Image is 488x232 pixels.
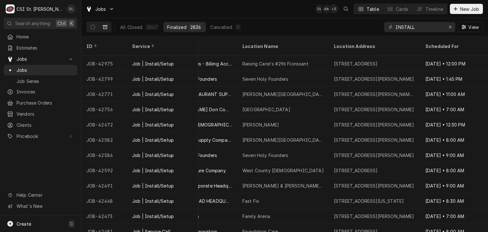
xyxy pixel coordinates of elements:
div: Tech 24 Corporate Headquarters [171,182,232,189]
div: JOB-42756 [81,102,127,117]
span: Search anything [15,20,50,27]
span: Clients [17,122,74,128]
div: Session Fixture Company [171,167,226,174]
div: Client [171,43,231,50]
span: Job Series [17,78,74,85]
div: Raising Canes - Billing Account [171,60,232,67]
span: Jobs [17,67,74,73]
div: JOB-42586 [81,147,127,163]
span: New Job [459,6,480,12]
span: View [467,24,480,31]
div: Job | Install/Setup [132,76,174,82]
div: JOB-42592 [81,163,127,178]
div: [PERSON_NAME] & [PERSON_NAME] #2272 [GEOGRAPHIC_DATA] [242,182,324,189]
input: Keyword search [396,22,443,32]
div: JOB-42473 [81,208,127,224]
a: Go to Help Center [4,190,77,200]
div: Job | Install/Setup [132,106,174,113]
span: Home [17,33,74,40]
span: Jobs [95,6,106,12]
div: [STREET_ADDRESS][PERSON_NAME] [334,213,414,220]
a: Go to Pricebook [4,131,77,141]
div: All Closed [120,24,143,31]
div: JOB-42799 [81,71,127,86]
div: [STREET_ADDRESS] [334,167,378,174]
div: AW [322,4,331,13]
div: Job | Install/Setup [132,167,174,174]
div: Job | Install/Setup [132,91,174,98]
div: Job | Install/Setup [132,137,174,143]
button: New Job [450,4,483,14]
span: Create [17,221,31,227]
div: Location Address [334,43,414,50]
div: Seven Holy Founders [242,76,288,82]
div: The Cake [DEMOGRAPHIC_DATA] - [PERSON_NAME] [171,121,232,128]
div: Job | Install/Setup [132,152,174,159]
div: Timeline [425,6,443,12]
span: C [70,221,73,227]
a: Job Series [4,76,77,86]
span: What's New [17,203,73,209]
a: Go to What's New [4,201,77,211]
span: Invoices [17,88,74,95]
span: Estimates [17,44,74,51]
div: [STREET_ADDRESS][PERSON_NAME] [334,106,414,113]
a: Invoices [4,86,77,97]
div: West County [DEMOGRAPHIC_DATA] [242,167,324,174]
div: [GEOGRAPHIC_DATA] [242,106,290,113]
button: Search anythingCtrlK [4,18,77,29]
div: + 3 [329,4,338,13]
span: Vendors [17,111,74,117]
div: Cancelled [210,24,232,31]
a: Clients [4,120,77,130]
div: Job | Install/Setup [132,182,174,189]
div: Location Name [242,43,322,50]
div: PANERA BREAD HEADQUARTERS [171,198,232,204]
div: C [6,4,15,13]
div: [PERSON_NAME][GEOGRAPHIC_DATA][PERSON_NAME] [242,91,324,98]
div: Ford Hotel Supply Company [171,137,232,143]
div: JOB-42468 [81,193,127,208]
div: Scheduled For [425,43,485,50]
div: Service [132,43,192,50]
div: 2847 [146,24,158,31]
div: Job | Install/Setup [132,121,174,128]
div: 2836 [190,24,201,31]
a: Go to Jobs [4,54,77,64]
div: Job | Install/Setup [132,213,174,220]
span: Pricebook [17,133,64,140]
div: ID [86,43,121,50]
span: Ctrl [58,20,66,27]
div: [STREET_ADDRESS][PERSON_NAME] [334,182,414,189]
div: [STREET_ADDRESS][PERSON_NAME][PERSON_NAME] [334,91,415,98]
div: JOB-42975 [81,56,127,71]
div: 11 [236,24,240,31]
div: Job | Install/Setup [132,198,174,204]
span: Purchase Orders [17,99,74,106]
div: Finalized [167,24,186,31]
div: DL [67,4,76,13]
div: Seven Holy Founders [242,152,288,159]
a: Vendors [4,109,77,119]
div: CSI St. Louis's Avatar [6,4,15,13]
a: Jobs [4,65,77,75]
div: JOB-42491 [81,178,127,193]
div: [PERSON_NAME] Don Company [171,106,232,113]
div: Raising Cane's #296 Florissant [242,60,308,67]
div: JOB-42672 [81,117,127,132]
div: [STREET_ADDRESS][US_STATE] [334,198,404,204]
div: [STREET_ADDRESS][PERSON_NAME] [334,121,414,128]
a: Estimates [4,43,77,53]
a: Purchase Orders [4,98,77,108]
div: Cards [396,6,409,12]
div: INDEX RESTAURANT SUPPLY (1) [171,91,232,98]
span: K [70,20,73,27]
div: Alexandria Wilp's Avatar [322,4,331,13]
div: DL [315,4,324,13]
span: Help Center [17,192,73,198]
a: Home [4,31,77,42]
div: [STREET_ADDRESS][PERSON_NAME] [334,152,414,159]
div: [PERSON_NAME][GEOGRAPHIC_DATA] [242,137,324,143]
button: Open search [341,4,351,14]
div: [STREET_ADDRESS] [334,60,378,67]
